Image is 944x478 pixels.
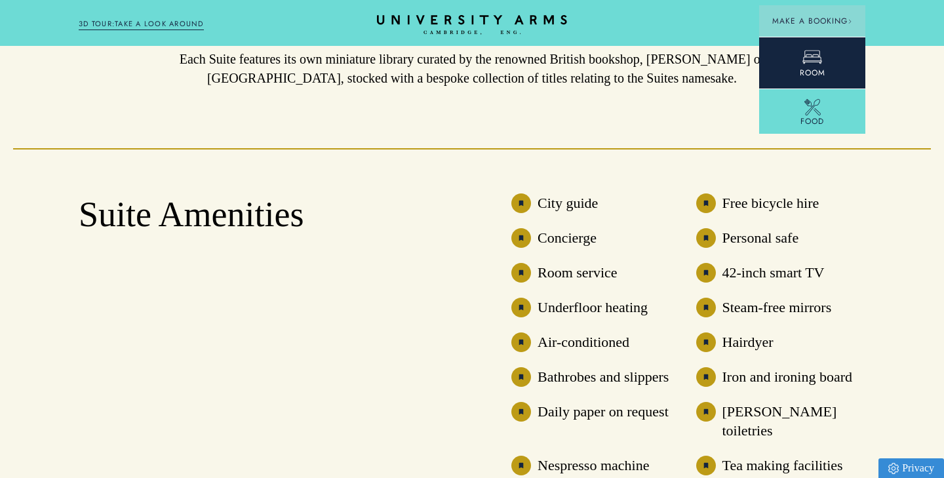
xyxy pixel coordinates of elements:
[722,367,853,387] h3: Iron and ironing board
[538,332,629,352] h3: Air-conditioned
[848,19,852,24] img: Arrow icon
[772,15,852,27] span: Make a Booking
[722,402,866,441] h3: [PERSON_NAME] toiletries
[696,263,716,283] img: image-e94e5ce88bee53a709c97330e55750c953861461-40x40-svg
[538,263,618,283] h3: Room service
[722,332,774,352] h3: Hairdyer
[538,298,648,317] h3: Underfloor heating
[722,193,819,213] h3: Free bicycle hire
[538,228,597,248] h3: Concierge
[696,228,716,248] img: image-eb744e7ff81d60750c3343e6174bc627331de060-40x40-svg
[759,5,865,37] button: Make a BookingArrow icon
[722,228,799,248] h3: Personal safe
[800,115,824,127] span: Food
[722,263,825,283] h3: 42-inch smart TV
[511,367,531,387] img: image-eb744e7ff81d60750c3343e6174bc627331de060-40x40-svg
[696,193,716,213] img: image-e94e5ce88bee53a709c97330e55750c953861461-40x40-svg
[722,456,843,475] h3: Tea making facilities
[511,193,531,213] img: image-eb744e7ff81d60750c3343e6174bc627331de060-40x40-svg
[696,332,716,352] img: image-e94e5ce88bee53a709c97330e55750c953861461-40x40-svg
[511,263,531,283] img: image-eb744e7ff81d60750c3343e6174bc627331de060-40x40-svg
[696,367,716,387] img: image-eb744e7ff81d60750c3343e6174bc627331de060-40x40-svg
[511,332,531,352] img: image-e94e5ce88bee53a709c97330e55750c953861461-40x40-svg
[759,89,865,137] a: Food
[696,456,716,475] img: image-e94e5ce88bee53a709c97330e55750c953861461-40x40-svg
[377,15,567,35] a: Home
[759,37,865,89] a: Room
[511,298,531,317] img: image-e94e5ce88bee53a709c97330e55750c953861461-40x40-svg
[79,18,204,30] a: 3D TOUR:TAKE A LOOK AROUND
[878,458,944,478] a: Privacy
[696,298,716,317] img: image-e94e5ce88bee53a709c97330e55750c953861461-40x40-svg
[696,402,716,422] img: image-e94e5ce88bee53a709c97330e55750c953861461-40x40-svg
[511,228,531,248] img: image-e94e5ce88bee53a709c97330e55750c953861461-40x40-svg
[722,298,832,317] h3: Steam-free mirrors
[538,193,598,213] h3: City guide
[538,456,649,475] h3: Nespresso machine
[800,67,825,79] span: Room
[511,456,531,475] img: image-e94e5ce88bee53a709c97330e55750c953861461-40x40-svg
[538,402,669,422] h3: Daily paper on request
[79,193,433,237] h2: Suite Amenities
[170,50,774,88] p: Each Suite features its own miniature library curated by the renowned British bookshop, [PERSON_N...
[511,402,531,422] img: image-eb744e7ff81d60750c3343e6174bc627331de060-40x40-svg
[538,367,669,387] h3: Bathrobes and slippers
[888,463,899,474] img: Privacy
